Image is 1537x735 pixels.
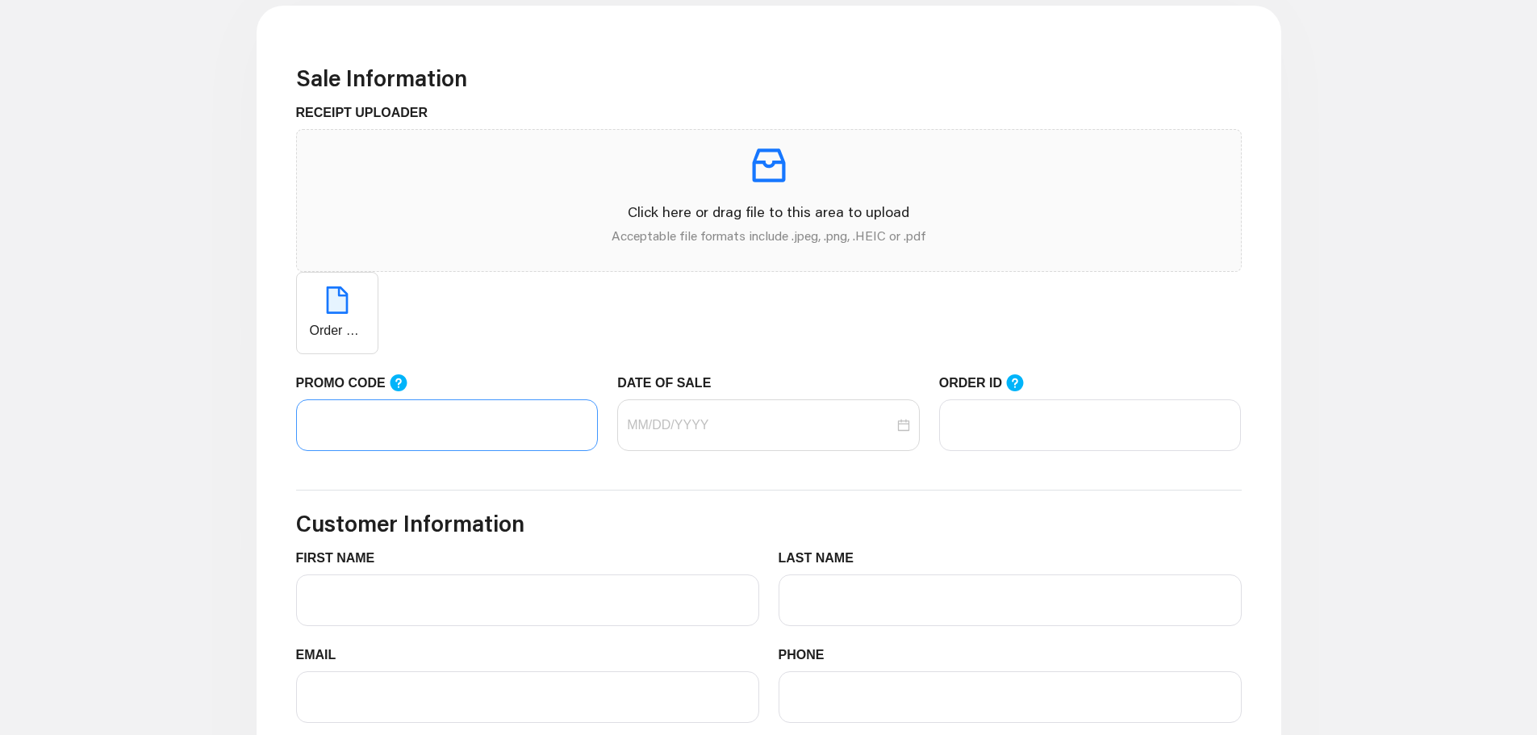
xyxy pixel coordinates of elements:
[627,416,894,435] input: DATE OF SALE
[310,201,1228,223] p: Click here or drag file to this area to upload
[297,130,1241,271] span: inboxClick here or drag file to this area to uploadAcceptable file formats include .jpeg, .png, ....
[296,671,759,723] input: EMAIL
[296,65,1242,92] h3: Sale Information
[779,549,867,568] label: LAST NAME
[617,374,723,393] label: DATE OF SALE
[310,226,1228,245] p: Acceptable file formats include .jpeg, .png, .HEIC or .pdf
[296,374,424,394] label: PROMO CODE
[296,645,349,665] label: EMAIL
[939,374,1041,394] label: ORDER ID
[779,671,1242,723] input: PHONE
[296,103,441,123] label: RECEIPT UPLOADER
[746,143,791,188] span: inbox
[779,574,1242,626] input: LAST NAME
[779,645,837,665] label: PHONE
[296,510,1242,537] h3: Customer Information
[296,574,759,626] input: FIRST NAME
[296,549,387,568] label: FIRST NAME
